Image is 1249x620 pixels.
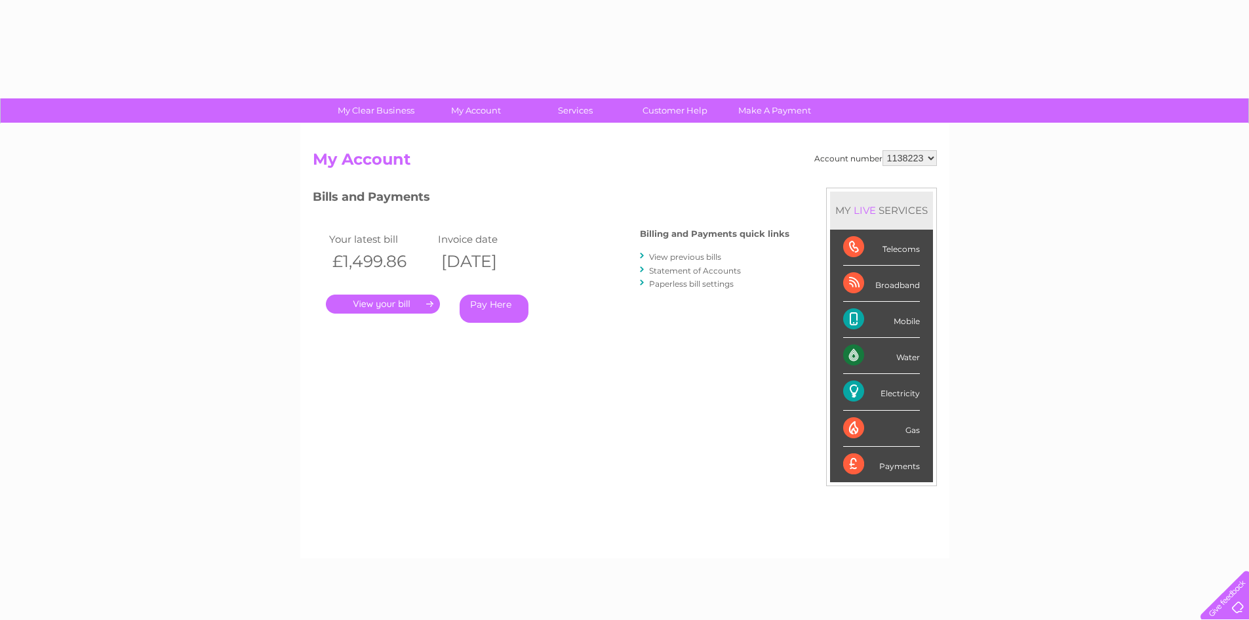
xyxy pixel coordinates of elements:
[640,229,789,239] h4: Billing and Payments quick links
[460,295,528,323] a: Pay Here
[843,411,920,447] div: Gas
[326,295,440,314] a: .
[814,150,937,166] div: Account number
[843,230,920,266] div: Telecoms
[851,204,879,217] div: LIVE
[649,252,721,262] a: View previous bills
[621,98,729,123] a: Customer Help
[721,98,829,123] a: Make A Payment
[435,230,544,248] td: Invoice date
[435,248,544,275] th: [DATE]
[521,98,629,123] a: Services
[326,230,435,248] td: Your latest bill
[322,98,430,123] a: My Clear Business
[830,192,933,229] div: MY SERVICES
[313,188,789,211] h3: Bills and Payments
[313,150,937,175] h2: My Account
[649,266,741,276] a: Statement of Accounts
[843,266,920,302] div: Broadband
[843,302,920,338] div: Mobile
[326,248,435,275] th: £1,499.86
[649,279,734,289] a: Paperless bill settings
[843,338,920,374] div: Water
[843,374,920,410] div: Electricity
[843,447,920,482] div: Payments
[422,98,530,123] a: My Account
